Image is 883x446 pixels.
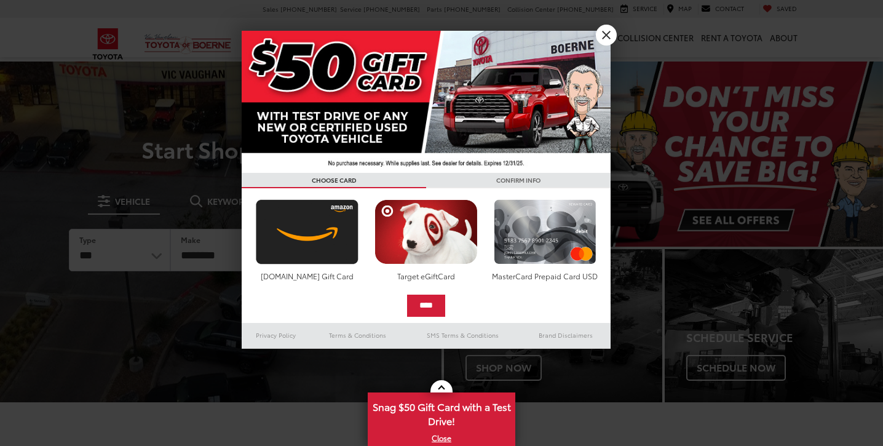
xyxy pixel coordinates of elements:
img: amazoncard.png [253,199,362,265]
a: SMS Terms & Conditions [405,328,521,343]
a: Privacy Policy [242,328,311,343]
h3: CHOOSE CARD [242,173,426,188]
img: 42635_top_851395.jpg [242,31,611,173]
a: Terms & Conditions [311,328,405,343]
div: Target eGiftCard [371,271,480,281]
img: mastercard.png [491,199,600,265]
div: [DOMAIN_NAME] Gift Card [253,271,362,281]
h3: CONFIRM INFO [426,173,611,188]
div: MasterCard Prepaid Card USD [491,271,600,281]
img: targetcard.png [371,199,480,265]
span: Snag $50 Gift Card with a Test Drive! [369,394,514,431]
a: Brand Disclaimers [521,328,611,343]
